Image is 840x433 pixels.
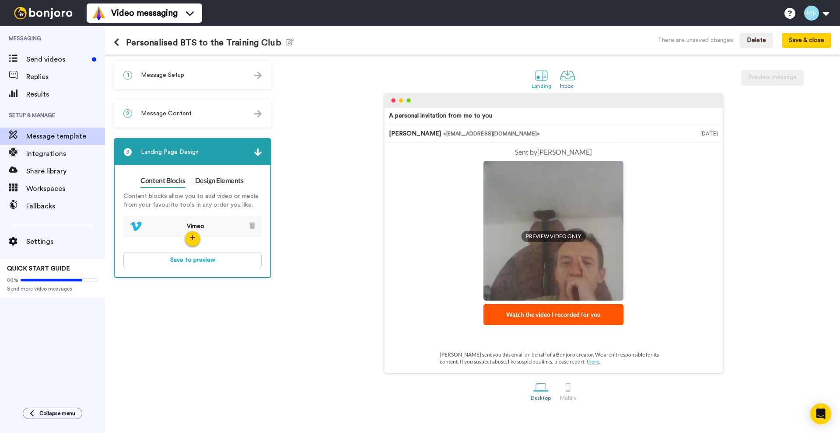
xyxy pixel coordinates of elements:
span: 80% [7,277,18,284]
span: <[EMAIL_ADDRESS][DOMAIN_NAME]> [443,131,540,136]
button: Save to preview [123,253,262,268]
img: arrow.svg [254,149,262,156]
button: Preview message [741,70,804,86]
span: Send more video messages [7,285,98,292]
span: Message Setup [141,71,184,80]
div: There are unsaved changes [658,36,733,45]
span: Workspaces [26,184,105,194]
span: 3 [123,148,132,156]
div: Landing [532,83,551,89]
div: Inbox [560,83,575,89]
span: 1 [123,71,132,80]
span: Replies [26,72,105,82]
span: PREVIEW VIDEO ONLY [521,231,586,242]
a: Content Blocks [140,174,185,188]
span: Video messaging [111,7,178,19]
span: Share library [26,166,105,177]
span: Message Content [141,109,192,118]
p: [PERSON_NAME] sent you this email on behalf of a Bonjoro creator. We aren’t responsible for its c... [422,332,685,365]
div: [PERSON_NAME] [389,129,700,138]
span: Vimeo [182,222,209,231]
td: Sent by [PERSON_NAME] [483,143,623,161]
a: Inbox [556,63,580,94]
img: vm-color.svg [92,6,106,20]
span: Send videos [26,54,88,65]
a: Design Elements [195,174,244,188]
div: 1Message Setup [114,61,271,89]
span: Integrations [26,149,105,159]
div: Watch the video I recorded for you [483,304,623,325]
div: 2Message Content [114,100,271,128]
a: Landing [527,63,556,94]
a: Mobile [556,375,581,405]
button: Save & close [782,33,831,48]
button: Delete [740,33,773,48]
img: arrow.svg [254,110,262,118]
span: QUICK START GUIDE [7,266,70,272]
span: Settings [26,236,105,247]
p: Content blocks allow you to add video or media from your favourite tools in any order you like. [123,192,262,209]
div: Mobile [560,395,576,401]
img: vimeo.svg [130,222,142,232]
div: A personal invitation from me to you [389,111,493,120]
img: bj-logo-header-white.svg [10,7,76,19]
h1: Personalised BTS to the Training Club [114,38,294,48]
span: 2 [123,109,132,118]
button: Collapse menu [23,408,82,419]
div: Desktop [531,395,551,401]
div: Open Intercom Messenger [810,403,831,424]
span: Message template [26,131,105,142]
span: Results [26,89,105,100]
span: here [588,358,599,365]
span: Collapse menu [39,410,75,417]
span: Fallbacks [26,201,105,211]
a: Desktop [526,375,556,405]
div: [DATE] [700,129,718,138]
img: arrow.svg [254,72,262,79]
span: Landing Page Design [141,148,199,156]
img: efaa9a01-39a5-4b53-acad-f629f72ef4bb-thumb.jpg [483,161,623,301]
